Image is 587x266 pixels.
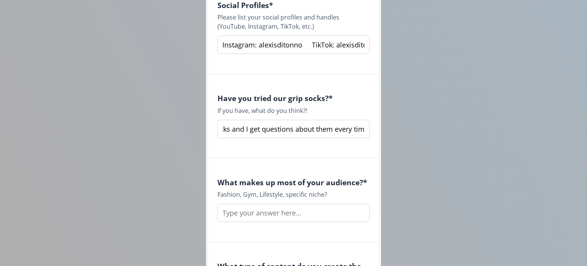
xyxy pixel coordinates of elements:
h4: Social Profiles * [217,1,370,10]
div: Please list your social profiles and handles (YouTube, Instagram, TikTok, etc.) [217,13,370,31]
h4: What makes up most of your audience? * [217,178,370,187]
div: Fashion, Gym, Lifestyle, specific niche? [217,190,370,199]
div: If you have, what do you think?! [217,106,370,115]
input: Type your answer here... [217,36,370,54]
input: Type your answer here... [217,204,370,222]
input: Type your answer here... [217,120,370,138]
h4: Have you tried our grip socks? * [217,94,370,103]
